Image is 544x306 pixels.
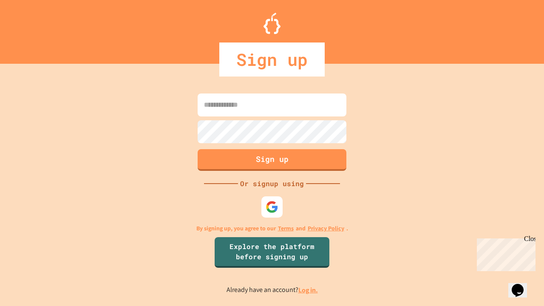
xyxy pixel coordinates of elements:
[308,224,344,233] a: Privacy Policy
[473,235,535,271] iframe: chat widget
[196,224,348,233] p: By signing up, you agree to our and .
[215,237,329,268] a: Explore the platform before signing up
[278,224,294,233] a: Terms
[298,286,318,295] a: Log in.
[219,42,325,76] div: Sign up
[508,272,535,297] iframe: chat widget
[266,201,278,213] img: google-icon.svg
[263,13,280,34] img: Logo.svg
[227,285,318,295] p: Already have an account?
[198,149,346,171] button: Sign up
[3,3,59,54] div: Chat with us now!Close
[238,178,306,189] div: Or signup using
